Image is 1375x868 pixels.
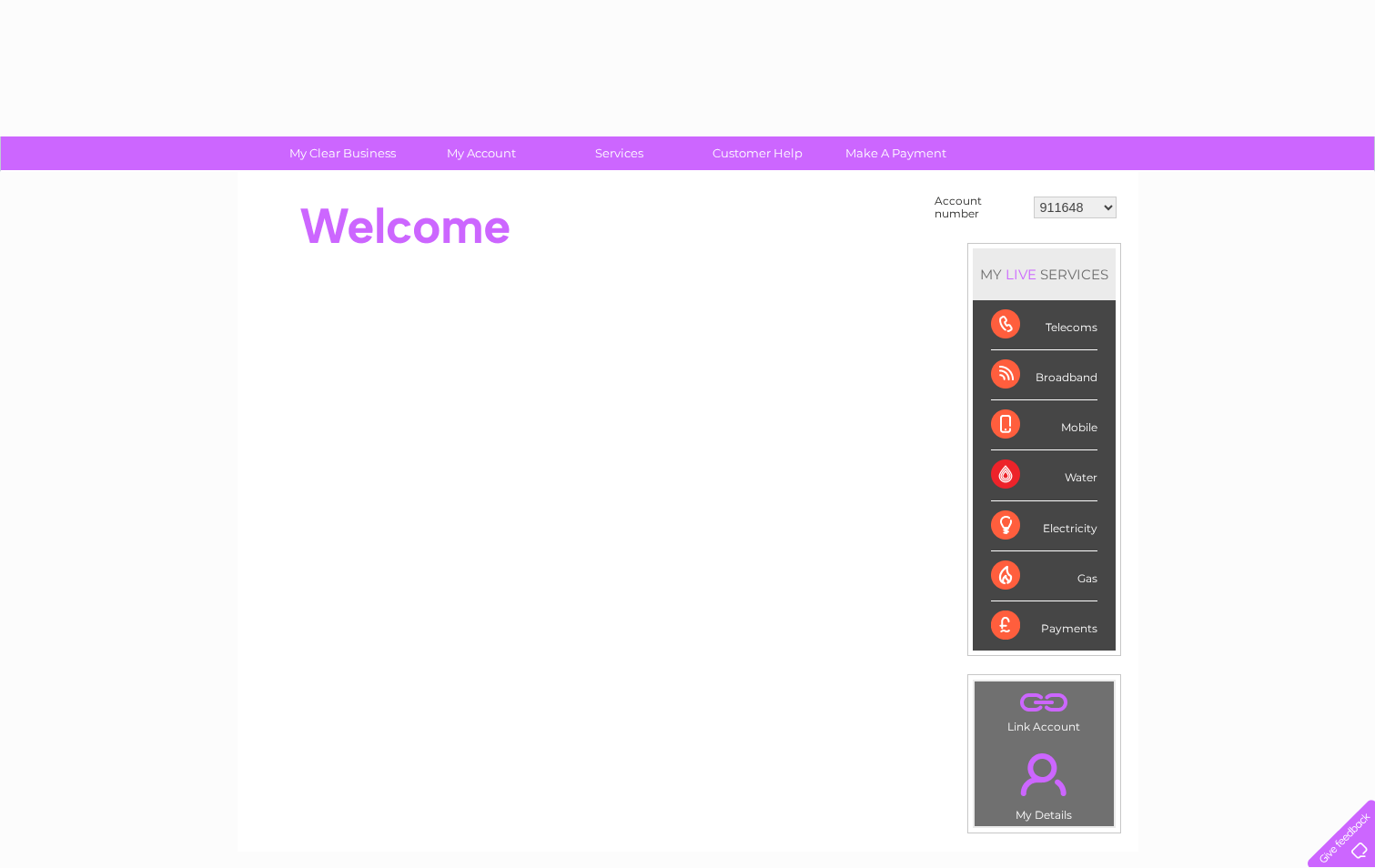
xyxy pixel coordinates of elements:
div: Telecoms [991,300,1097,350]
div: Electricity [991,501,1097,551]
div: MY SERVICES [973,248,1116,300]
a: . [979,742,1109,806]
div: Water [991,450,1097,500]
td: Link Account [974,681,1115,738]
div: Payments [991,601,1097,651]
div: Broadband [991,350,1097,400]
td: My Details [974,738,1115,827]
a: My Account [406,136,556,170]
div: Gas [991,551,1097,601]
a: My Clear Business [268,136,418,170]
a: . [979,686,1109,718]
a: Make A Payment [821,136,971,170]
a: Customer Help [682,136,833,170]
div: LIVE [1002,266,1040,283]
div: Mobile [991,400,1097,450]
a: Services [544,136,694,170]
td: Account number [930,190,1029,225]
